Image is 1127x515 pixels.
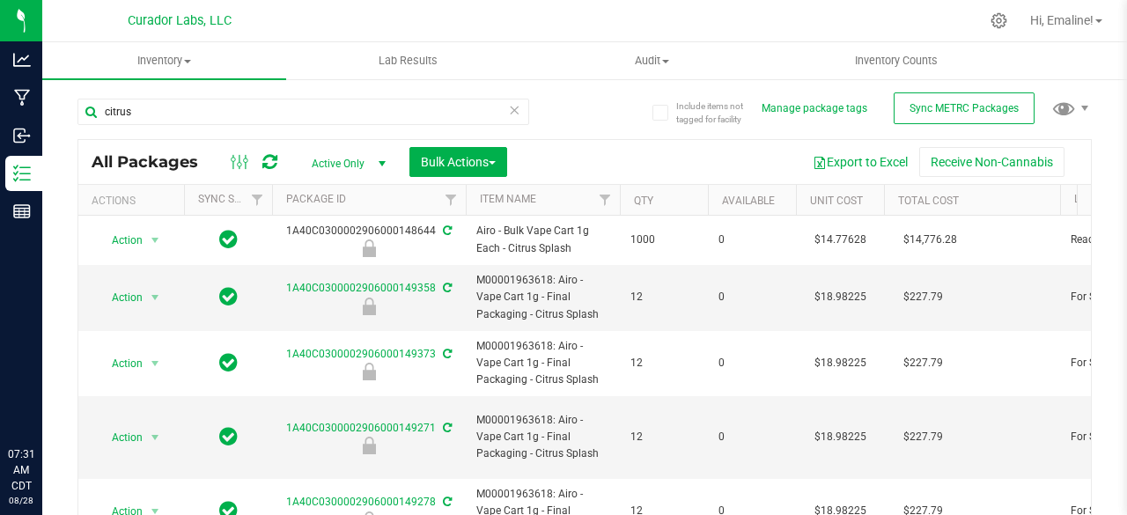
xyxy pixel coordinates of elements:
a: Qty [634,195,653,207]
div: Actions [92,195,177,207]
span: Curador Labs, LLC [128,13,232,28]
p: 08/28 [8,494,34,507]
div: Ready for COA Test [269,239,468,257]
span: In Sync [219,227,238,252]
div: For Sale [269,298,468,315]
span: Airo - Bulk Vape Cart 1g Each - Citrus Splash [476,223,609,256]
span: 12 [630,289,697,305]
span: In Sync [219,350,238,375]
a: 1A40C0300002906000149373 [286,348,436,360]
td: $18.98225 [796,396,884,479]
a: Inventory Counts [775,42,1019,79]
span: Hi, Emaline! [1030,13,1094,27]
span: In Sync [219,424,238,449]
td: $18.98225 [796,331,884,397]
span: 12 [630,355,697,372]
a: Available [722,195,775,207]
span: select [144,285,166,310]
span: Inventory Counts [831,53,961,69]
span: Action [96,285,144,310]
p: 07:31 AM CDT [8,446,34,494]
span: Audit [531,53,773,69]
inline-svg: Inventory [13,165,31,182]
span: 0 [718,232,785,248]
span: Sync METRC Packages [910,102,1019,114]
span: Action [96,351,144,376]
a: Lab Results [286,42,530,79]
a: 1A40C0300002906000149278 [286,496,436,508]
span: select [144,228,166,253]
td: $18.98225 [796,265,884,331]
span: 0 [718,355,785,372]
div: Manage settings [988,12,1010,29]
a: Package ID [286,193,346,205]
div: For Sale [269,437,468,454]
a: Inventory [42,42,286,79]
inline-svg: Manufacturing [13,89,31,107]
a: Audit [530,42,774,79]
span: M00001963618: Airo - Vape Cart 1g - Final Packaging - Citrus Splash [476,338,609,389]
button: Manage package tags [762,101,867,116]
a: 1A40C0300002906000149271 [286,422,436,434]
span: $227.79 [895,424,952,450]
button: Bulk Actions [409,147,507,177]
span: Sync from Compliance System [440,224,452,237]
span: $227.79 [895,350,952,376]
span: Clear [508,99,520,121]
span: All Packages [92,152,216,172]
span: M00001963618: Airo - Vape Cart 1g - Final Packaging - Citrus Splash [476,272,609,323]
span: Sync from Compliance System [440,422,452,434]
button: Receive Non-Cannabis [919,147,1064,177]
a: Filter [243,185,272,215]
span: In Sync [219,284,238,309]
span: select [144,351,166,376]
span: Action [96,228,144,253]
span: $14,776.28 [895,227,966,253]
span: $227.79 [895,284,952,310]
td: $14.77628 [796,216,884,265]
inline-svg: Reports [13,202,31,220]
inline-svg: Analytics [13,51,31,69]
button: Export to Excel [801,147,919,177]
a: Sync Status [198,193,266,205]
a: Total Cost [898,195,959,207]
span: M00001963618: Airo - Vape Cart 1g - Final Packaging - Citrus Splash [476,412,609,463]
span: Bulk Actions [421,155,496,169]
div: For Sale [269,363,468,380]
span: Sync from Compliance System [440,348,452,360]
span: 1000 [630,232,697,248]
div: 1A40C0300002906000148644 [269,223,468,257]
button: Sync METRC Packages [894,92,1035,124]
span: select [144,425,166,450]
a: 1A40C0300002906000149358 [286,282,436,294]
span: Action [96,425,144,450]
span: 12 [630,429,697,445]
span: Inventory [42,53,286,69]
span: Include items not tagged for facility [676,99,764,126]
span: Sync from Compliance System [440,282,452,294]
a: Filter [437,185,466,215]
span: 0 [718,289,785,305]
inline-svg: Inbound [13,127,31,144]
span: Sync from Compliance System [440,496,452,508]
input: Search Package ID, Item Name, SKU, Lot or Part Number... [77,99,529,125]
a: Unit Cost [810,195,863,207]
a: Filter [591,185,620,215]
span: Lab Results [355,53,461,69]
span: 0 [718,429,785,445]
a: Item Name [480,193,536,205]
